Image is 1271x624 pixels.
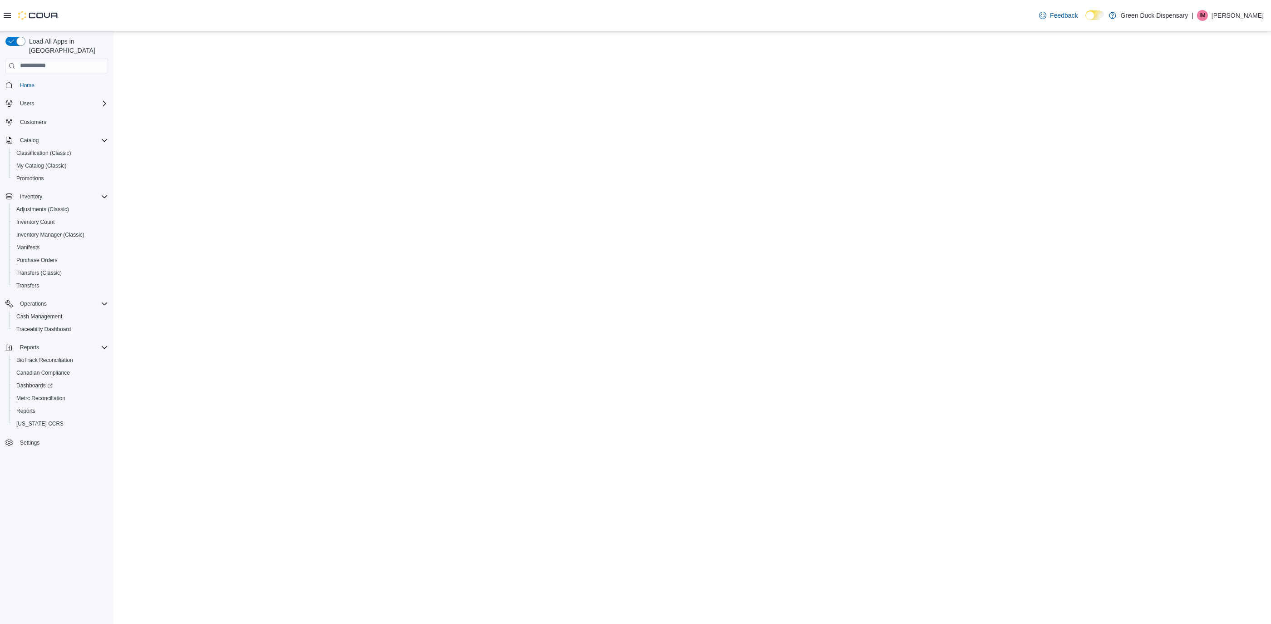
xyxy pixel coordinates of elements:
button: Reports [2,341,112,354]
span: Manifests [13,242,108,253]
button: Traceabilty Dashboard [9,323,112,336]
span: Catalog [16,135,108,146]
button: [US_STATE] CCRS [9,417,112,430]
a: Inventory Manager (Classic) [13,229,88,240]
button: Catalog [2,134,112,147]
button: Transfers (Classic) [9,267,112,279]
span: Settings [20,439,39,446]
span: Promotions [13,173,108,184]
span: Users [20,100,34,107]
button: Purchase Orders [9,254,112,267]
button: Promotions [9,172,112,185]
a: My Catalog (Classic) [13,160,70,171]
span: Cash Management [16,313,62,320]
span: Reports [13,406,108,416]
span: Metrc Reconciliation [16,395,65,402]
span: IM [1199,10,1205,21]
a: Classification (Classic) [13,148,75,158]
button: Canadian Compliance [9,366,112,379]
a: Transfers [13,280,43,291]
button: Settings [2,436,112,449]
a: Dashboards [13,380,56,391]
a: Inventory Count [13,217,59,228]
span: Transfers (Classic) [13,267,108,278]
button: Reports [16,342,43,353]
span: Reports [16,407,35,415]
span: Classification (Classic) [13,148,108,158]
span: Classification (Classic) [16,149,71,157]
span: Transfers (Classic) [16,269,62,277]
a: Feedback [1035,6,1081,25]
span: Traceabilty Dashboard [16,326,71,333]
button: Reports [9,405,112,417]
button: My Catalog (Classic) [9,159,112,172]
button: Transfers [9,279,112,292]
button: Users [2,97,112,110]
button: Inventory [16,191,46,202]
a: Customers [16,117,50,128]
div: Ira Mitchell [1197,10,1208,21]
span: Manifests [16,244,39,251]
span: Catalog [20,137,39,144]
button: BioTrack Reconciliation [9,354,112,366]
a: Metrc Reconciliation [13,393,69,404]
button: Inventory Manager (Classic) [9,228,112,241]
button: Cash Management [9,310,112,323]
span: Canadian Compliance [16,369,70,376]
span: Inventory Count [16,218,55,226]
span: Home [20,82,34,89]
nav: Complex example [5,75,108,473]
span: Inventory Count [13,217,108,228]
span: Operations [20,300,47,307]
span: Reports [20,344,39,351]
button: Inventory Count [9,216,112,228]
input: Dark Mode [1085,10,1104,20]
span: Operations [16,298,108,309]
span: Inventory [16,191,108,202]
span: Adjustments (Classic) [13,204,108,215]
span: Dashboards [13,380,108,391]
a: Cash Management [13,311,66,322]
span: Purchase Orders [13,255,108,266]
span: Customers [20,119,46,126]
span: BioTrack Reconciliation [13,355,108,366]
span: Settings [16,436,108,448]
span: Canadian Compliance [13,367,108,378]
img: Cova [18,11,59,20]
span: Load All Apps in [GEOGRAPHIC_DATA] [25,37,108,55]
a: Canadian Compliance [13,367,74,378]
span: Inventory Manager (Classic) [16,231,84,238]
button: Adjustments (Classic) [9,203,112,216]
button: Operations [2,297,112,310]
span: Metrc Reconciliation [13,393,108,404]
span: My Catalog (Classic) [13,160,108,171]
span: Feedback [1050,11,1078,20]
span: Adjustments (Classic) [16,206,69,213]
span: [US_STATE] CCRS [16,420,64,427]
p: [PERSON_NAME] [1212,10,1264,21]
span: Promotions [16,175,44,182]
p: | [1192,10,1193,21]
a: Transfers (Classic) [13,267,65,278]
span: Transfers [13,280,108,291]
span: Home [16,79,108,91]
button: Operations [16,298,50,309]
button: Users [16,98,38,109]
button: Metrc Reconciliation [9,392,112,405]
button: Classification (Classic) [9,147,112,159]
a: Home [16,80,38,91]
span: Reports [16,342,108,353]
button: Manifests [9,241,112,254]
a: Reports [13,406,39,416]
a: Dashboards [9,379,112,392]
p: Green Duck Dispensary [1121,10,1188,21]
a: Adjustments (Classic) [13,204,73,215]
span: Inventory Manager (Classic) [13,229,108,240]
button: Customers [2,115,112,129]
button: Inventory [2,190,112,203]
a: BioTrack Reconciliation [13,355,77,366]
a: Settings [16,437,43,448]
span: Inventory [20,193,42,200]
span: BioTrack Reconciliation [16,357,73,364]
